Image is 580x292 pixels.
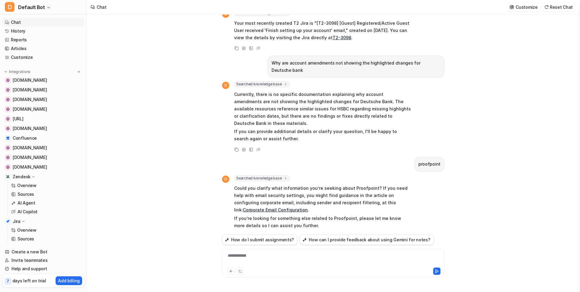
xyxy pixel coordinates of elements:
[2,134,84,142] a: ConfluenceConfluence
[13,125,47,132] span: [DOMAIN_NAME]
[234,20,411,41] p: Your most recently created T2 Jira is "[T2-3098] [Guest] Registered/Active Guest User received 'F...
[2,86,84,94] a: www.synthesia.io[DOMAIN_NAME]
[77,70,81,74] img: menu_add.svg
[2,105,84,113] a: mailtrap.io[DOMAIN_NAME]
[2,163,84,171] a: devmgmtapp0-yah.oncentrl.net[DOMAIN_NAME]
[18,200,35,206] p: AI Agent
[13,218,21,224] p: Jira
[6,136,10,140] img: Confluence
[6,156,10,159] img: id.atlassian.com
[234,91,411,127] p: Currently, there is no specific documentation explaining why account amendments are not showing t...
[5,2,14,12] span: D
[6,117,10,121] img: dashboard.eesel.ai
[13,145,47,151] span: [DOMAIN_NAME]
[18,3,45,11] span: Default Bot
[243,207,308,212] a: Corporate Email Configuration
[6,127,10,130] img: devmgmt.oncentrl.net
[2,18,84,27] a: Chat
[6,78,10,82] img: mail.google.com
[13,164,47,170] span: [DOMAIN_NAME]
[234,128,411,142] p: If you can provide additional details or clarify your question, I'll be happy to search again or ...
[18,191,34,197] p: Sources
[7,278,9,284] p: 7
[234,81,290,87] span: Searched knowledge base
[13,116,24,122] span: [URL]
[2,36,84,44] a: Reports
[18,236,34,242] p: Sources
[9,190,84,198] a: Sources
[418,160,440,168] p: proofpoint
[300,234,433,245] button: How can I provide feedback about using Gemini for notes?
[13,97,47,103] span: [DOMAIN_NAME]
[6,107,10,111] img: mailtrap.io
[9,69,31,74] p: Integrations
[9,181,84,190] a: Overview
[234,175,290,181] span: Searched knowledge base
[2,76,84,84] a: mail.google.com[DOMAIN_NAME]
[13,154,47,160] span: [DOMAIN_NAME]
[2,44,84,53] a: Articles
[97,4,107,10] div: Chat
[2,256,84,265] a: Invite teammates
[2,27,84,35] a: History
[2,69,32,75] button: Integrations
[13,106,47,112] span: [DOMAIN_NAME]
[9,208,84,216] a: AI Copilot
[222,176,229,183] span: D
[234,185,411,214] p: Could you clarify what information you’re seeking about Proofpoint? If you need help with email s...
[13,77,47,83] span: [DOMAIN_NAME]
[516,4,537,10] p: Customize
[2,115,84,123] a: dashboard.eesel.ai[URL]
[12,278,46,284] p: days left on trial
[2,153,84,162] a: id.atlassian.com[DOMAIN_NAME]
[222,82,229,89] span: D
[6,175,10,179] img: Zendesk
[56,276,82,285] button: Add billing
[2,124,84,133] a: devmgmt.oncentrl.net[DOMAIN_NAME]
[6,165,10,169] img: devmgmtapp0-yah.oncentrl.net
[6,146,10,150] img: app.sendgrid.com
[272,59,440,74] p: Why are account amendments not showing the highlighted changes for Deutsche bank
[17,227,37,233] p: Overview
[2,53,84,62] a: Customize
[6,220,10,223] img: Jira
[510,5,514,9] img: customize
[234,215,411,229] p: If you’re looking for something else related to Proofpoint, please let me know more details so I ...
[6,98,10,101] img: home.atlassian.com
[543,3,575,11] button: Reset Chat
[544,5,549,9] img: reset
[4,70,8,74] img: expand menu
[58,278,80,284] p: Add billing
[18,209,37,215] p: AI Copilot
[9,199,84,207] a: AI Agent
[13,174,31,180] p: Zendesk
[222,234,297,245] button: How do I submit assignments?
[2,144,84,152] a: app.sendgrid.com[DOMAIN_NAME]
[6,88,10,92] img: www.synthesia.io
[2,265,84,273] a: Help and support
[333,35,351,40] a: T2-3098
[508,3,540,11] button: Customize
[13,135,37,141] span: Confluence
[2,95,84,104] a: home.atlassian.com[DOMAIN_NAME]
[17,182,37,189] p: Overview
[2,248,84,256] a: Create a new Bot
[13,87,47,93] span: [DOMAIN_NAME]
[9,235,84,243] a: Sources
[9,226,84,234] a: Overview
